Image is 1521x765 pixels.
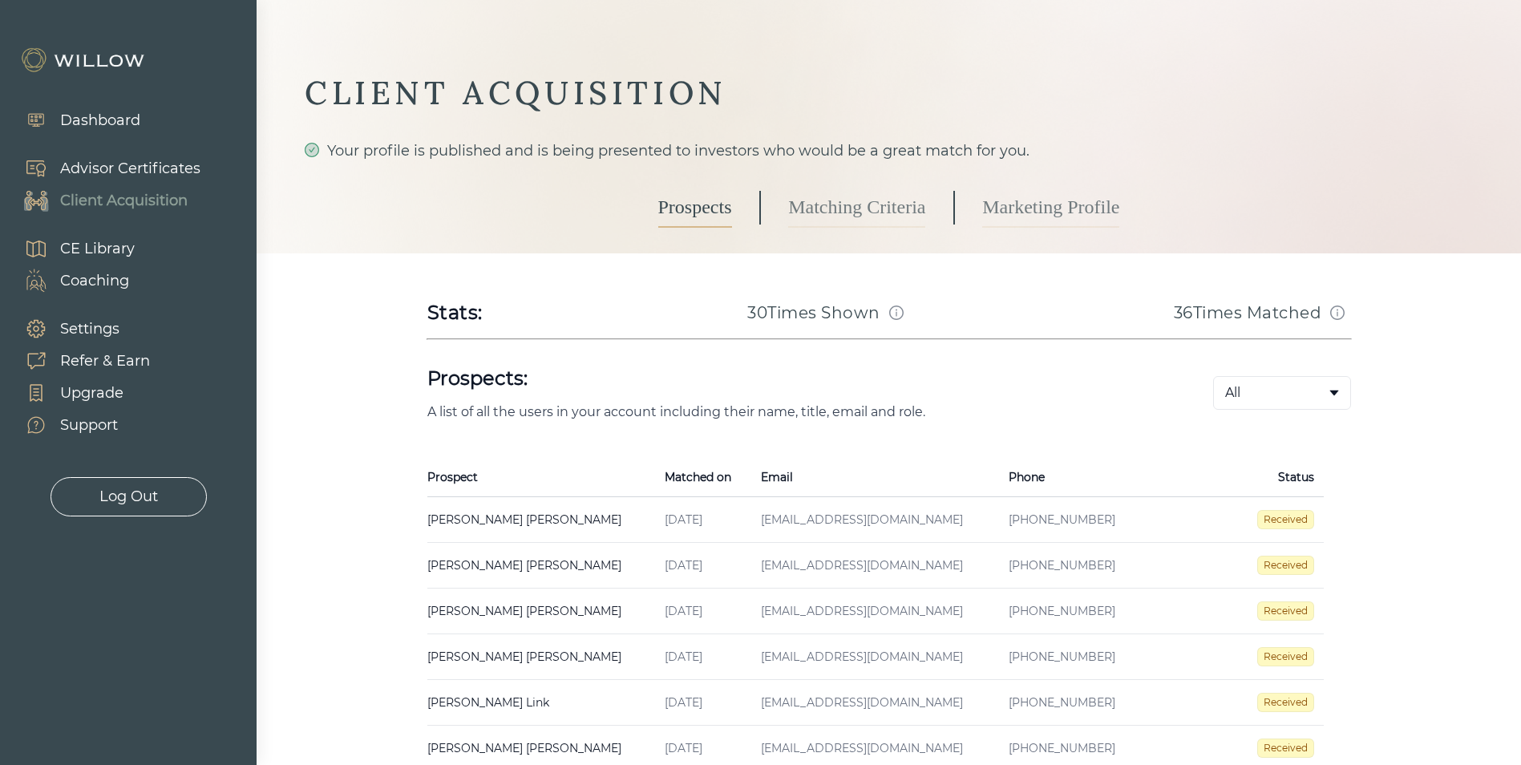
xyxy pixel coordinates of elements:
button: Match info [1325,300,1350,326]
td: [PERSON_NAME] [PERSON_NAME] [427,543,655,589]
p: A list of all the users in your account including their name, title, email and role. [427,404,1162,419]
h3: 36 Times Matched [1174,302,1322,324]
h1: Prospects: [427,366,1162,391]
td: [DATE] [655,497,751,543]
td: [EMAIL_ADDRESS][DOMAIN_NAME] [751,680,999,726]
button: Match info [884,300,909,326]
a: Advisor Certificates [8,152,200,184]
td: [EMAIL_ADDRESS][DOMAIN_NAME] [751,589,999,634]
span: info-circle [1330,306,1345,320]
span: check-circle [305,143,319,157]
span: All [1225,383,1240,403]
div: Refer & Earn [60,350,150,372]
div: Your profile is published and is being presented to investors who would be a great match for you. [305,140,1473,162]
div: Upgrade [60,382,123,404]
a: Refer & Earn [8,345,150,377]
span: info-circle [889,306,904,320]
a: Client Acquisition [8,184,200,217]
td: [PERSON_NAME] [PERSON_NAME] [427,589,655,634]
td: [EMAIL_ADDRESS][DOMAIN_NAME] [751,634,999,680]
td: [PHONE_NUMBER] [999,497,1140,543]
div: Dashboard [60,110,140,132]
a: Coaching [8,265,135,297]
td: [PERSON_NAME] [PERSON_NAME] [427,497,655,543]
th: Phone [999,458,1140,497]
a: Upgrade [8,377,150,409]
td: [PERSON_NAME] Link [427,680,655,726]
a: Dashboard [8,104,140,136]
div: Support [60,415,118,436]
div: Stats: [427,300,483,326]
td: [DATE] [655,543,751,589]
img: Willow [20,47,148,73]
td: [EMAIL_ADDRESS][DOMAIN_NAME] [751,543,999,589]
td: [DATE] [655,680,751,726]
td: [PHONE_NUMBER] [999,680,1140,726]
div: CLIENT ACQUISITION [305,72,1473,114]
td: [DATE] [655,589,751,634]
span: Received [1257,510,1314,529]
div: CE Library [60,238,135,260]
div: Client Acquisition [60,190,188,212]
th: Matched on [655,458,751,497]
th: Status [1140,458,1325,497]
span: Received [1257,601,1314,621]
td: [EMAIL_ADDRESS][DOMAIN_NAME] [751,497,999,543]
th: Email [751,458,999,497]
td: [PHONE_NUMBER] [999,543,1140,589]
span: Received [1257,647,1314,666]
h3: 30 Times Shown [747,302,880,324]
div: Log Out [99,486,158,508]
td: [PERSON_NAME] [PERSON_NAME] [427,634,655,680]
td: [PHONE_NUMBER] [999,634,1140,680]
span: caret-down [1328,387,1341,399]
a: Settings [8,313,150,345]
a: Matching Criteria [788,188,925,228]
a: CE Library [8,233,135,265]
span: Received [1257,739,1314,758]
span: Received [1257,693,1314,712]
div: Coaching [60,270,129,292]
th: Prospect [427,458,655,497]
span: Received [1257,556,1314,575]
td: [PHONE_NUMBER] [999,589,1140,634]
a: Prospects [658,188,732,228]
td: [DATE] [655,634,751,680]
div: Settings [60,318,119,340]
div: Advisor Certificates [60,158,200,180]
a: Marketing Profile [982,188,1119,228]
